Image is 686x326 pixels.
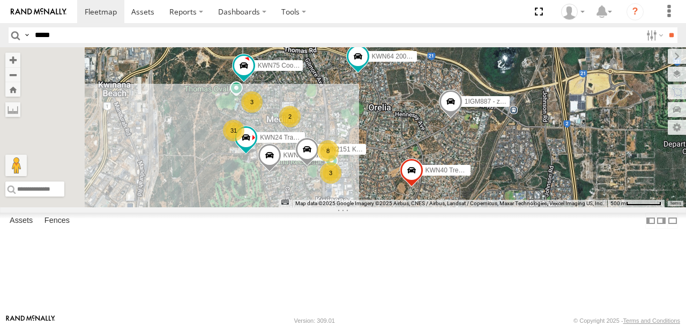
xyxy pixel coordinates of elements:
div: 3 [320,162,341,184]
button: Zoom out [5,67,20,82]
div: Version: 309.01 [294,317,335,324]
label: Hide Summary Table [667,213,678,228]
span: KWN40 Tree Officer [426,167,483,175]
span: 500 m [610,200,626,206]
span: KWN75 Coordi. Parks [258,62,320,69]
div: Jeff Wegner [557,4,588,20]
button: Drag Pegman onto the map to open Street View [5,155,27,176]
a: Terms and Conditions [623,317,680,324]
div: 8 [317,140,339,162]
span: 1IGM887 - zone Youth Engagement [465,98,567,105]
button: Zoom in [5,53,20,67]
span: KWN720 Facility Maint [284,151,348,159]
a: Visit our Website [6,315,55,326]
div: 31 [223,120,244,141]
button: Keyboard shortcuts [281,200,289,205]
button: Map Scale: 500 m per 62 pixels [607,200,665,207]
span: Map data ©2025 Google Imagery ©2025 Airbus, CNES / Airbus, Landsat / Copernicus, Maxar Technologi... [295,200,604,206]
div: © Copyright 2025 - [573,317,680,324]
div: 3 [241,91,263,113]
label: Search Filter Options [642,27,665,43]
img: rand-logo.svg [11,8,66,16]
a: Terms (opens in new tab) [670,201,681,206]
label: Dock Summary Table to the Left [645,213,656,228]
label: Search Query [23,27,31,43]
label: Assets [4,213,38,228]
label: Map Settings [668,120,686,135]
button: Zoom Home [5,82,20,97]
span: KWN24 Tractor [260,134,304,141]
span: KWN64 2001034 Hino 300 [372,53,449,60]
i: ? [627,3,644,20]
div: 2 [279,106,301,127]
label: Measure [5,102,20,117]
label: Fences [39,213,75,228]
span: KWN2151 KAP [321,146,365,153]
label: Dock Summary Table to the Right [656,213,667,228]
